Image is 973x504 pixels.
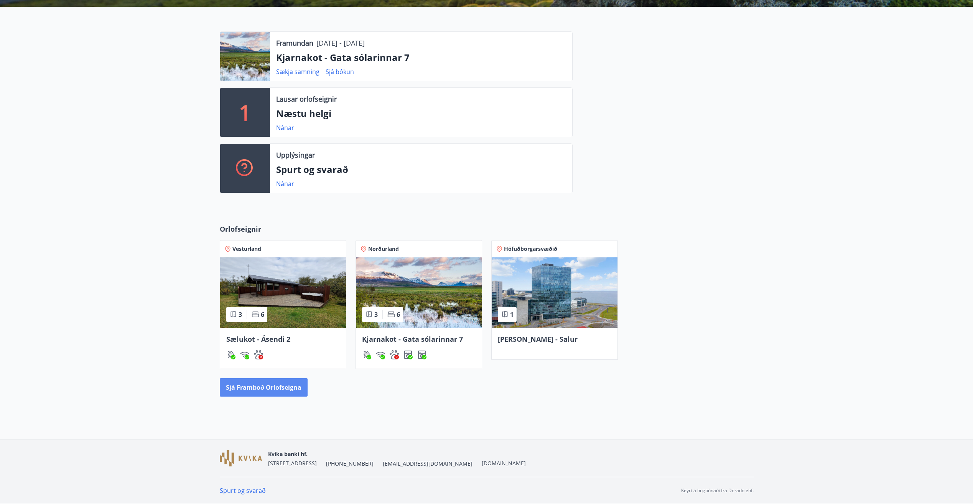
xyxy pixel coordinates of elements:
div: Þráðlaust net [240,350,249,359]
span: Norðurland [368,245,399,253]
span: Sælukot - Ásendi 2 [226,334,290,344]
span: 3 [239,310,242,319]
img: Paella dish [492,257,617,328]
img: ZXjrS3QKesehq6nQAPjaRuRTI364z8ohTALB4wBr.svg [226,350,235,359]
img: hddCLTAnxqFUMr1fxmbGG8zWilo2syolR0f9UjPn.svg [403,350,413,359]
span: Vesturland [232,245,261,253]
img: HJRyFFsYp6qjeUYhR4dAD8CaCEsnIFYZ05miwXoh.svg [376,350,385,359]
span: [EMAIL_ADDRESS][DOMAIN_NAME] [383,460,473,468]
img: ZXjrS3QKesehq6nQAPjaRuRTI364z8ohTALB4wBr.svg [362,350,371,359]
img: Paella dish [220,257,346,328]
span: [STREET_ADDRESS] [268,460,317,467]
span: [PERSON_NAME] - Salur [498,334,578,344]
p: Framundan [276,38,313,48]
img: pxcaIm5dSOV3FS4whs1soiYWTwFQvksT25a9J10C.svg [390,350,399,359]
div: Gæludýr [390,350,399,359]
p: [DATE] - [DATE] [316,38,365,48]
span: 6 [261,310,264,319]
p: Keyrt á hugbúnaði frá Dorado ehf. [681,487,754,494]
p: Kjarnakot - Gata sólarinnar 7 [276,51,566,64]
div: Gasgrill [226,350,235,359]
div: Gasgrill [362,350,371,359]
span: 6 [397,310,400,319]
div: Þurrkari [403,350,413,359]
a: [DOMAIN_NAME] [482,460,526,467]
a: Sækja samning [276,68,319,76]
div: Þvottavél [417,350,426,359]
button: Sjá framboð orlofseigna [220,378,308,397]
a: Nánar [276,180,294,188]
a: Sjá bókun [326,68,354,76]
span: 3 [374,310,378,319]
p: Spurt og svarað [276,163,566,176]
span: 1 [510,310,514,319]
p: 1 [239,98,251,127]
span: Höfuðborgarsvæðið [504,245,557,253]
div: Gæludýr [254,350,263,359]
p: Upplýsingar [276,150,315,160]
span: Kvika banki hf. [268,450,308,458]
span: Kjarnakot - Gata sólarinnar 7 [362,334,463,344]
span: Orlofseignir [220,224,261,234]
p: Næstu helgi [276,107,566,120]
p: Lausar orlofseignir [276,94,337,104]
img: HJRyFFsYp6qjeUYhR4dAD8CaCEsnIFYZ05miwXoh.svg [240,350,249,359]
img: Paella dish [356,257,482,328]
img: Dl16BY4EX9PAW649lg1C3oBuIaAsR6QVDQBO2cTm.svg [417,350,426,359]
img: GzFmWhuCkUxVWrb40sWeioDp5tjnKZ3EtzLhRfaL.png [220,450,262,467]
img: pxcaIm5dSOV3FS4whs1soiYWTwFQvksT25a9J10C.svg [254,350,263,359]
a: Nánar [276,124,294,132]
div: Þráðlaust net [376,350,385,359]
span: [PHONE_NUMBER] [326,460,374,468]
a: Spurt og svarað [220,486,266,495]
